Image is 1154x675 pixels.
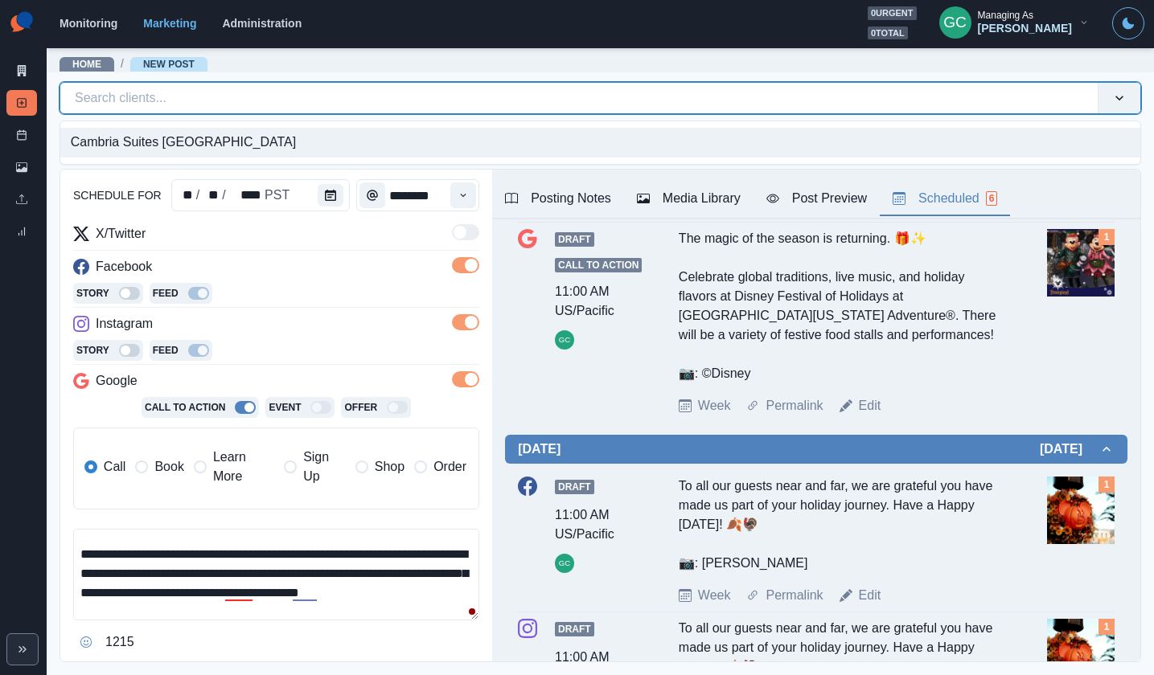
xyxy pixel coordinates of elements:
div: schedule for [201,186,220,205]
input: Select Time [356,179,479,211]
a: New Post [6,90,37,116]
span: Book [154,457,183,477]
div: Total Media Attached [1099,619,1115,635]
a: Uploads [6,186,37,212]
span: 0 total [868,27,908,40]
div: Gizelle Carlos [559,330,570,350]
div: Posting Notes [505,189,611,208]
button: Time [359,182,385,208]
a: Marketing [143,17,196,30]
button: Managing As[PERSON_NAME] [926,6,1103,39]
a: Week [698,586,731,605]
span: / [121,55,124,72]
div: Cambria Suites [GEOGRAPHIC_DATA] [60,128,1140,157]
p: X/Twitter [96,224,146,243]
a: Permalink [766,586,823,605]
div: Gizelle Carlos [943,3,967,42]
h2: [DATE] [1040,441,1099,456]
p: Story [76,286,109,301]
p: Offer [344,400,377,415]
div: Scheduled [893,189,997,208]
div: schedule for [263,186,291,205]
a: Edit [859,586,881,605]
div: schedule for [228,186,263,205]
p: Call To Action [145,400,225,415]
span: Shop [375,457,405,477]
button: [DATE][DATE] [505,435,1127,464]
div: / [220,186,227,205]
div: [PERSON_NAME] [978,22,1072,35]
a: New Post [143,59,195,70]
span: Draft [555,232,594,247]
p: Event [269,400,301,415]
a: Administration [222,17,302,30]
span: Draft [555,480,594,494]
nav: breadcrumb [60,55,207,72]
button: Time [450,182,476,208]
div: / [195,186,201,205]
button: Expand [6,633,39,665]
div: Total Media Attached [1099,477,1115,493]
div: schedule for [175,186,195,205]
span: Sign Up [303,448,346,486]
a: Media Library [6,154,37,180]
div: 11:00 AM US/Pacific [555,282,635,321]
span: Order [433,457,466,477]
button: Toggle Mode [1112,7,1144,39]
p: Story [76,343,109,358]
div: Total Media Attached [1099,229,1115,245]
p: Facebook [96,257,152,276]
div: Time [356,179,479,211]
div: schedule for [171,179,351,211]
a: Marketing Summary [6,58,37,84]
button: schedule for [318,184,343,207]
p: Google [96,371,138,391]
a: Week [698,396,731,415]
span: 0 urgent [868,6,917,20]
div: Post Preview [766,189,867,208]
span: Learn More [213,448,274,486]
a: Review Summary [6,219,37,244]
a: Edit [859,396,881,415]
div: Media Library [637,189,741,208]
div: Date [175,186,292,205]
a: Permalink [766,396,823,415]
span: Call [104,457,126,477]
a: Home [72,59,101,70]
label: schedule for [73,187,162,204]
a: Post Schedule [6,122,37,148]
p: Feed [153,343,179,358]
div: Managing As [978,10,1033,21]
div: Gizelle Carlos [559,554,570,573]
a: Monitoring [60,17,117,30]
p: Instagram [96,314,153,333]
span: Call to Action [555,258,642,272]
p: Feed [153,286,179,301]
div: 11:00 AM US/Pacific [555,505,635,544]
img: kijiko75c07u5ds7n4jo [1047,477,1115,544]
span: Draft [555,622,594,636]
span: 6 [986,191,998,206]
p: 1215 [105,632,134,652]
h2: [DATE] [518,441,561,456]
div: The magic of the season is returning. 🎁✨ Celebrate global traditions, live music, and holiday fla... [679,229,1004,383]
div: To all our guests near and far, we are grateful you have made us part of your holiday journey. Ha... [679,477,1004,573]
img: k02slgdjqysmx7cnlghp [1047,229,1115,297]
button: Opens Emoji Picker [73,629,99,655]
